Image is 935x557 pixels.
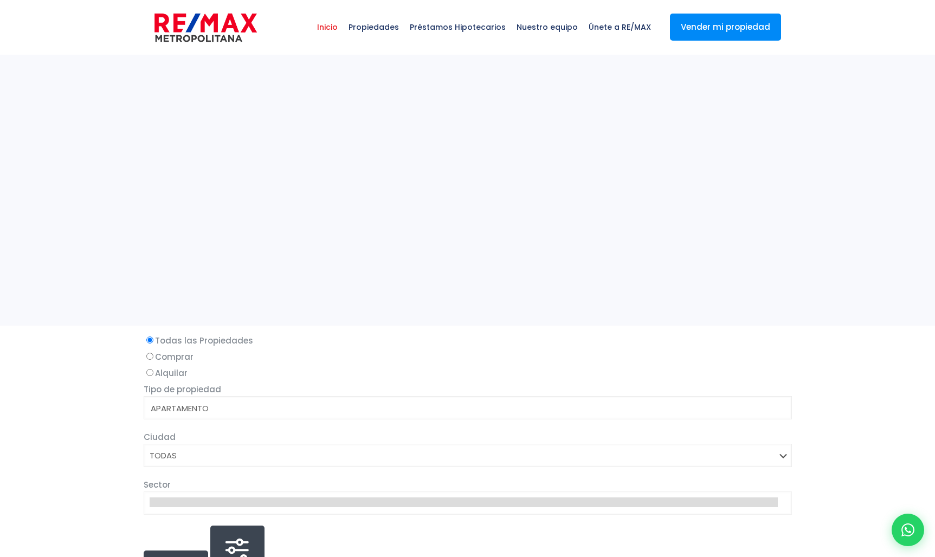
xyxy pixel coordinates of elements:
label: Comprar [144,350,792,364]
label: Alquilar [144,366,792,380]
label: Todas las Propiedades [144,334,792,347]
input: Alquilar [146,369,153,376]
option: APARTAMENTO [150,402,778,415]
span: Sector [144,479,171,490]
span: Tipo de propiedad [144,384,221,395]
span: Únete a RE/MAX [583,11,656,43]
input: Comprar [146,353,153,360]
a: Vender mi propiedad [670,14,781,41]
input: Todas las Propiedades [146,336,153,344]
img: remax-metropolitana-logo [154,11,257,44]
span: Inicio [312,11,343,43]
span: Préstamos Hipotecarios [404,11,511,43]
span: Ciudad [144,431,176,443]
option: CASA [150,415,778,428]
span: Propiedades [343,11,404,43]
span: Nuestro equipo [511,11,583,43]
